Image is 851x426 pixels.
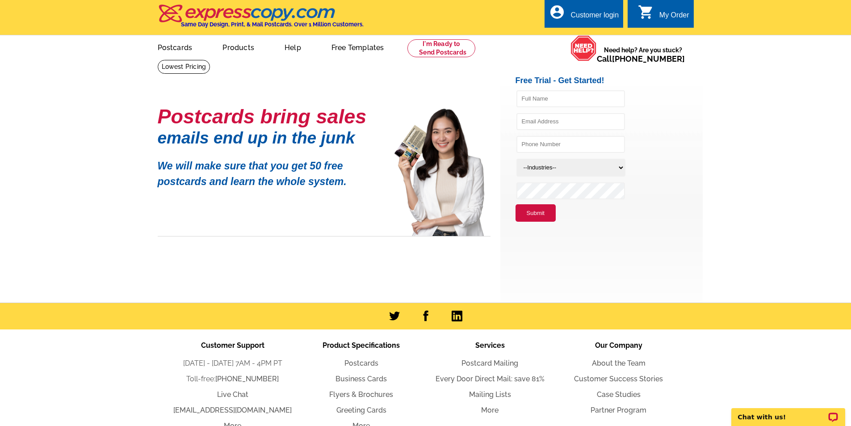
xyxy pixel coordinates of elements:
[597,54,685,63] span: Call
[317,36,398,57] a: Free Templates
[215,375,279,383] a: [PHONE_NUMBER]
[335,375,387,383] a: Business Cards
[570,35,597,61] img: help
[323,341,400,350] span: Product Specifications
[516,76,703,86] h2: Free Trial - Get Started!
[158,152,381,189] p: We will make sure that you get 50 free postcards and learn the whole system.
[597,46,689,63] span: Need help? Are you stuck?
[475,341,505,350] span: Services
[217,390,248,399] a: Live Chat
[158,133,381,143] h1: emails end up in the junk
[549,10,619,21] a: account_circle Customer login
[168,358,297,369] li: [DATE] - [DATE] 7AM - 4PM PT
[344,359,378,367] a: Postcards
[570,11,619,24] div: Customer login
[516,204,556,222] button: Submit
[168,374,297,384] li: Toll-free:
[516,136,625,153] input: Phone Number
[638,4,654,20] i: shopping_cart
[461,359,518,367] a: Postcard Mailing
[336,406,386,414] a: Greeting Cards
[469,390,511,399] a: Mailing Lists
[158,109,381,124] h1: Postcards bring sales
[201,341,264,350] span: Customer Support
[181,21,364,28] h4: Same Day Design, Print, & Mail Postcards. Over 1 Million Customers.
[516,113,625,130] input: Email Address
[612,54,685,63] a: [PHONE_NUMBER]
[208,36,268,57] a: Products
[329,390,393,399] a: Flyers & Brochures
[143,36,207,57] a: Postcards
[595,341,642,350] span: Our Company
[549,4,565,20] i: account_circle
[597,390,641,399] a: Case Studies
[481,406,499,414] a: More
[592,359,646,367] a: About the Team
[591,406,646,414] a: Partner Program
[173,406,292,414] a: [EMAIL_ADDRESS][DOMAIN_NAME]
[725,398,851,426] iframe: LiveChat chat widget
[516,90,625,107] input: Full Name
[659,11,689,24] div: My Order
[436,375,545,383] a: Every Door Direct Mail: save 81%
[638,10,689,21] a: shopping_cart My Order
[574,375,663,383] a: Customer Success Stories
[270,36,315,57] a: Help
[158,11,364,28] a: Same Day Design, Print, & Mail Postcards. Over 1 Million Customers.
